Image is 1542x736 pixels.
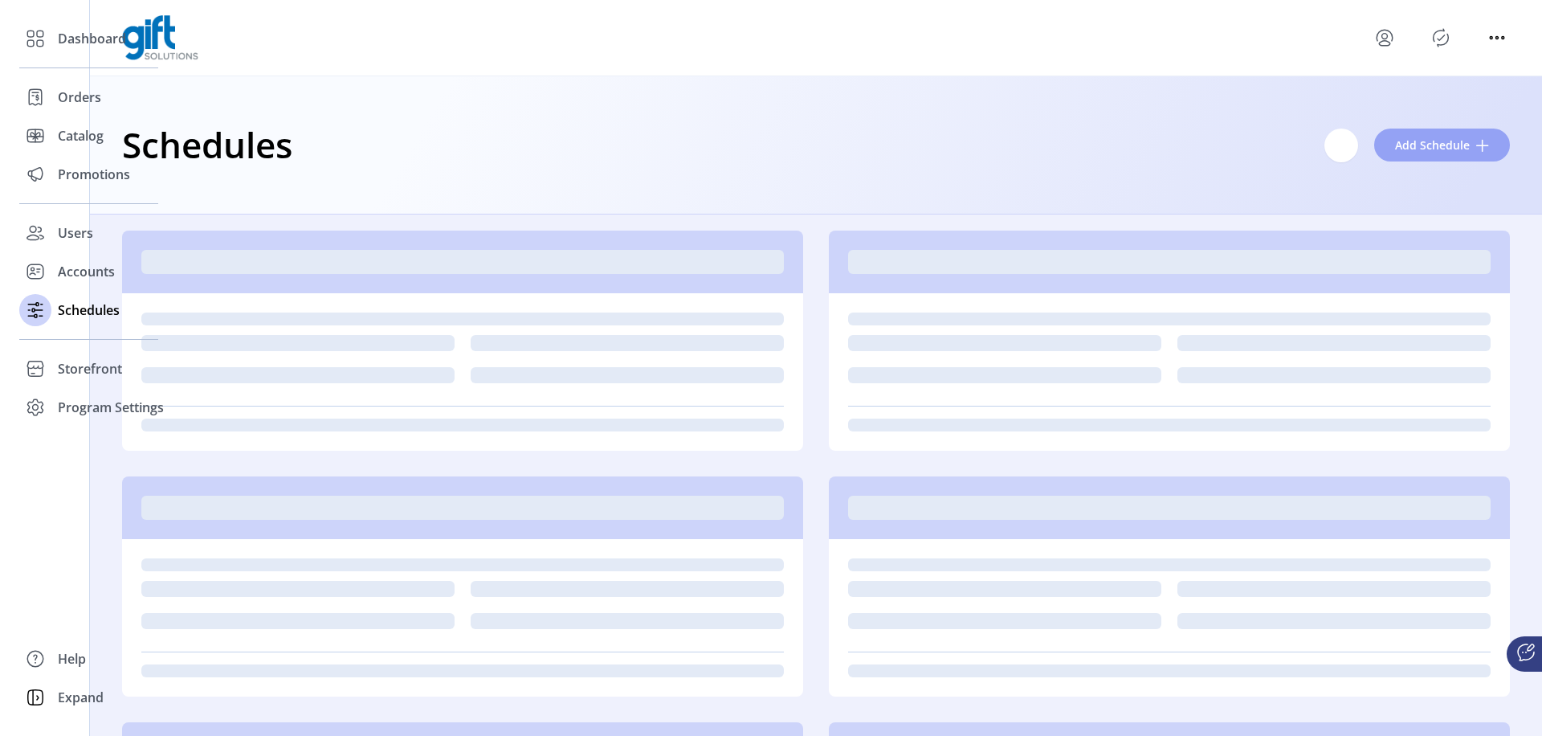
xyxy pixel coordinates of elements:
[1372,25,1397,51] button: menu
[58,223,93,243] span: Users
[122,117,292,173] h1: Schedules
[1484,25,1510,51] button: menu
[1324,129,1358,162] input: Search
[58,649,86,669] span: Help
[58,29,126,48] span: Dashboard
[58,398,164,417] span: Program Settings
[58,165,130,184] span: Promotions
[122,15,198,60] img: logo
[1374,129,1510,162] button: Add Schedule
[1428,25,1454,51] button: Publisher Panel
[58,88,101,107] span: Orders
[58,262,115,281] span: Accounts
[1395,137,1470,153] span: Add Schedule
[58,688,104,707] span: Expand
[58,359,122,378] span: Storefront
[58,301,120,320] span: Schedules
[58,126,104,145] span: Catalog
